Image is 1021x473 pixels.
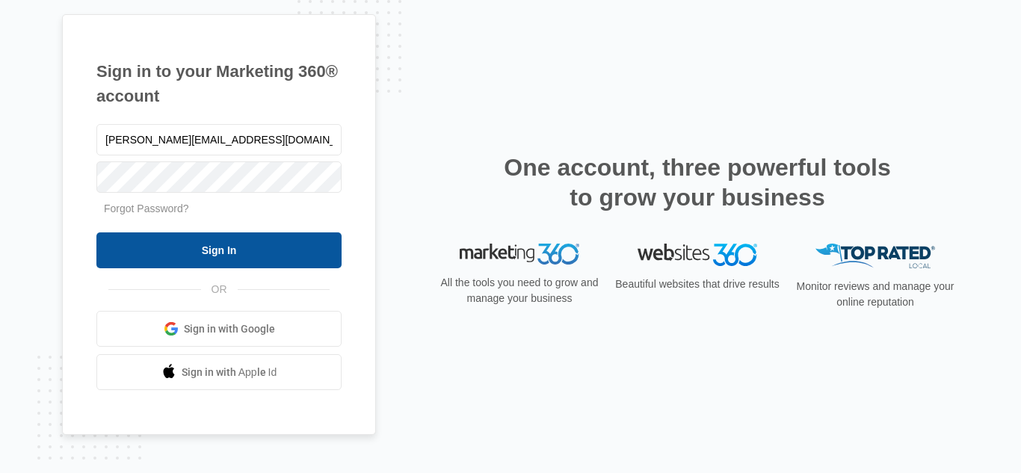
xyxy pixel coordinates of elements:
[201,282,238,297] span: OR
[499,152,895,212] h2: One account, three powerful tools to grow your business
[460,244,579,265] img: Marketing 360
[96,354,342,390] a: Sign in with Apple Id
[638,244,757,265] img: Websites 360
[815,244,935,268] img: Top Rated Local
[104,203,189,214] a: Forgot Password?
[96,59,342,108] h1: Sign in to your Marketing 360® account
[96,232,342,268] input: Sign In
[614,276,781,292] p: Beautiful websites that drive results
[182,365,277,380] span: Sign in with Apple Id
[96,311,342,347] a: Sign in with Google
[792,279,959,310] p: Monitor reviews and manage your online reputation
[96,124,342,155] input: Email
[436,275,603,306] p: All the tools you need to grow and manage your business
[184,321,275,337] span: Sign in with Google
